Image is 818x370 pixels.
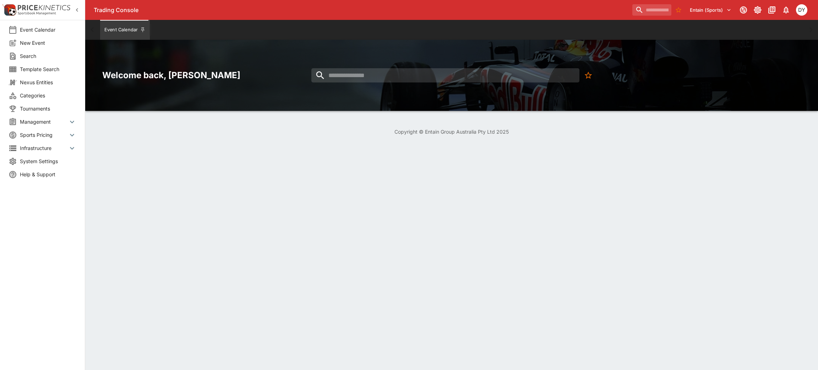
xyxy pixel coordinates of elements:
button: Connected to PK [737,4,750,16]
span: Nexus Entities [20,79,76,86]
input: search [311,68,579,82]
span: Infrastructure [20,144,68,152]
p: Copyright © Entain Group Australia Pty Ltd 2025 [85,128,818,135]
div: dylan.brown [796,4,807,16]
button: dylan.brown [794,2,809,18]
img: PriceKinetics Logo [2,3,16,17]
span: Help & Support [20,171,76,178]
span: Tournaments [20,105,76,112]
div: Trading Console [94,6,629,14]
img: PriceKinetics [18,5,70,10]
span: New Event [20,39,76,47]
span: Event Calendar [20,26,76,33]
button: Toggle light/dark mode [751,4,764,16]
h2: Welcome back, [PERSON_NAME] [102,70,332,81]
span: Categories [20,92,76,99]
span: Sports Pricing [20,131,68,139]
span: Template Search [20,65,76,73]
span: Search [20,52,76,60]
button: No Bookmarks [581,68,595,82]
button: Documentation [765,4,778,16]
img: Sportsbook Management [18,12,56,15]
span: Management [20,118,68,125]
button: Event Calendar [100,20,150,40]
button: No Bookmarks [673,4,684,16]
button: Select Tenant [686,4,736,16]
button: Notifications [780,4,792,16]
span: System Settings [20,157,76,165]
input: search [632,4,671,16]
